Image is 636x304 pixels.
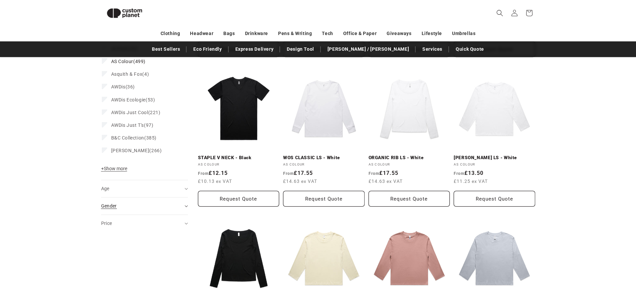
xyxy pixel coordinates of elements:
a: ORGANIC RIB LS - White [369,155,450,161]
a: Drinkware [245,28,268,39]
button: Request Quote [454,191,535,207]
span: Gender [101,203,117,209]
a: Giveaways [387,28,411,39]
a: Pens & Writing [278,28,312,39]
span: + [101,166,104,171]
span: (266) [111,147,162,154]
a: [PERSON_NAME] LS - White [454,155,535,161]
a: Services [419,43,446,55]
a: Tech [322,28,333,39]
a: Office & Paper [343,28,377,39]
a: Best Sellers [149,43,183,55]
span: [PERSON_NAME] [111,148,150,153]
a: [PERSON_NAME] / [PERSON_NAME] [324,43,412,55]
a: Clothing [161,28,180,39]
span: Age [101,186,110,191]
span: AWDis Ecologie [111,97,146,102]
button: Request Quote [369,191,450,207]
a: WOS CLASSIC LS - White [283,155,365,161]
: Request Quote [283,191,365,207]
summary: Gender (0 selected) [101,198,188,215]
img: Custom Planet [101,3,148,24]
span: AWDis Just Cool [111,110,148,115]
span: AWDis Just T's [111,122,144,128]
a: Umbrellas [452,28,475,39]
span: (97) [111,122,154,128]
span: (385) [111,135,157,141]
a: Lifestyle [422,28,442,39]
span: (53) [111,97,155,103]
span: (221) [111,109,161,115]
button: Show more [101,166,129,175]
span: (36) [111,84,135,90]
a: Eco Friendly [190,43,225,55]
button: Request Quote [198,191,279,207]
span: Show more [101,166,127,171]
span: B&C Collection [111,135,144,140]
span: Price [101,221,112,226]
a: Headwear [190,28,213,39]
summary: Search [492,6,507,20]
a: Design Tool [283,43,317,55]
span: AWDis [111,84,126,89]
span: (499) [111,58,146,64]
a: Quick Quote [452,43,487,55]
a: Bags [223,28,235,39]
iframe: Chat Widget [524,232,636,304]
span: (4) [111,71,149,77]
summary: Price [101,215,188,232]
span: Asquith & Fox [111,71,143,77]
a: Express Delivery [232,43,277,55]
summary: Age (0 selected) [101,180,188,197]
span: AS Colour [111,59,133,64]
a: STAPLE V NECK - Black [198,155,279,161]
